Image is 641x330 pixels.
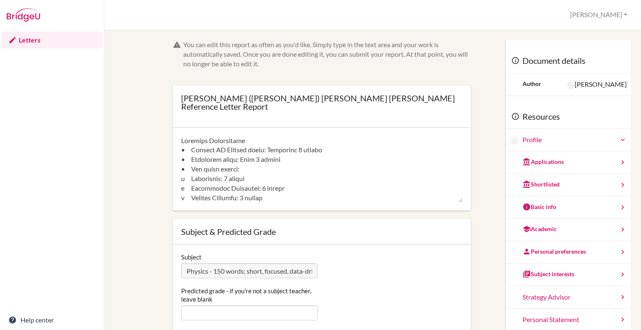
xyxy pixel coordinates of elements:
label: Predicted grade - if you're not a subject teacher, leave blank [181,287,318,303]
a: Letters [2,32,102,48]
div: Subject interests [522,270,574,278]
div: Shortlisted [522,180,560,189]
a: Strategy Advisor [506,286,631,309]
div: Resources [506,104,631,129]
div: Subject & Predicted Grade [181,227,462,236]
a: Shortlisted [506,174,631,196]
div: Applications [522,158,564,166]
a: Personal preferences [506,241,631,264]
a: Basic info [506,196,631,219]
img: Sara Morgan [566,81,575,89]
a: Applications [506,151,631,174]
div: Author [522,80,541,88]
a: Academic [506,219,631,241]
a: Help center [2,312,102,328]
label: Subject [181,253,202,261]
img: Bridge-U [7,8,40,22]
div: You can edit this report as often as you'd like. Simply type in the text area and your work is au... [183,40,471,69]
div: Academic [522,225,557,233]
img: Manuel Yoshio (Yoshi) Yamada Cadena [510,136,518,145]
div: [PERSON_NAME] ([PERSON_NAME]) [PERSON_NAME] [PERSON_NAME] Reference Letter Report [181,94,462,111]
div: Basic info [522,203,556,211]
a: Profile [522,135,627,145]
textarea: Loremips Dolorsitame • Consect AD Elitsed doeiu: Temporinc 8 utlabo • Etdolorem aliqu: Enim 3 adm... [181,136,462,203]
div: Document details [506,48,631,73]
button: [PERSON_NAME] [566,7,631,23]
div: [PERSON_NAME] [566,80,627,89]
a: Subject interests [506,264,631,286]
div: Personal preferences [522,247,586,256]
